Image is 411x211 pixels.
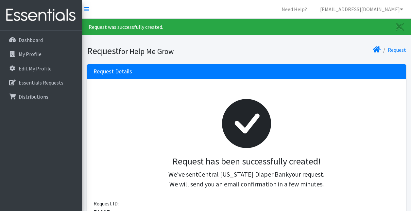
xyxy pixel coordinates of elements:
[19,51,42,57] p: My Profile
[19,65,52,72] p: Edit My Profile
[3,4,79,26] img: HumanEssentials
[390,19,411,35] a: Close
[87,45,244,57] h1: Request
[19,79,63,86] p: Essentials Requests
[3,33,79,47] a: Dashboard
[3,76,79,89] a: Essentials Requests
[119,47,174,56] small: for Help Me Grow
[99,169,394,189] p: We've sent your request. We will send you an email confirmation in a few minutes.
[19,93,48,100] p: Distributions
[3,90,79,103] a: Distributions
[82,19,411,35] div: Request was successfully created.
[276,3,312,16] a: Need Help?
[94,200,119,207] span: Request ID:
[3,48,79,61] a: My Profile
[19,37,43,43] p: Dashboard
[94,68,132,75] h3: Request Details
[3,62,79,75] a: Edit My Profile
[315,3,408,16] a: [EMAIL_ADDRESS][DOMAIN_NAME]
[198,170,289,178] span: Central [US_STATE] Diaper Bank
[388,47,406,53] a: Request
[99,156,394,167] h3: Request has been successfully created!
